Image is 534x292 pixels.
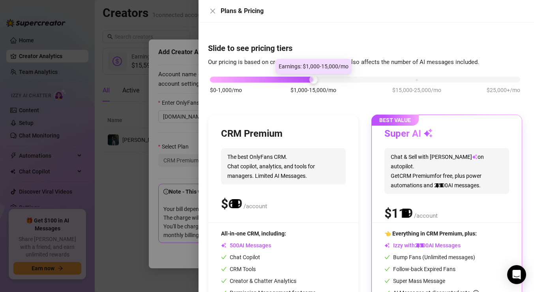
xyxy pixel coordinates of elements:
[221,148,346,185] span: The best OnlyFans CRM. Chat copilot, analytics, and tools for managers. Limited AI Messages.
[384,266,455,272] span: Follow-back Expired Fans
[210,8,216,14] span: close
[384,278,390,284] span: check
[487,86,520,94] span: $25,000+/mo
[290,86,336,94] span: $1,000-15,000/mo
[384,242,461,249] span: Izzy with AI Messages
[275,59,352,74] div: Earnings: $1,000-15,000/mo
[384,278,445,284] span: Super Mass Message
[384,128,433,140] h3: Super AI
[221,254,227,260] span: check
[384,206,413,221] span: $
[221,128,283,140] h3: CRM Premium
[208,58,479,66] span: Our pricing is based on creator's monthly earnings. It also affects the number of AI messages inc...
[221,266,256,272] span: CRM Tools
[208,6,217,16] button: Close
[414,212,438,219] span: /account
[221,278,296,284] span: Creator & Chatter Analytics
[210,86,242,94] span: $0-1,000/mo
[384,230,477,237] span: 👈 Everything in CRM Premium, plus:
[384,254,475,260] span: Bump Fans (Unlimited messages)
[384,148,509,194] span: Chat & Sell with [PERSON_NAME] on autopilot. Get CRM Premium for free, plus power automations and...
[221,230,286,237] span: All-in-one CRM, including:
[392,86,441,94] span: $15,000-25,000/mo
[221,196,242,211] span: $
[208,43,525,54] h4: Slide to see pricing tiers
[384,254,390,260] span: check
[221,254,260,260] span: Chat Copilot
[244,203,267,210] span: /account
[221,242,271,249] span: AI Messages
[221,278,227,284] span: check
[507,265,526,284] div: Open Intercom Messenger
[221,266,227,272] span: check
[221,6,525,16] div: Plans & Pricing
[371,115,419,126] span: BEST VALUE
[384,266,390,272] span: check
